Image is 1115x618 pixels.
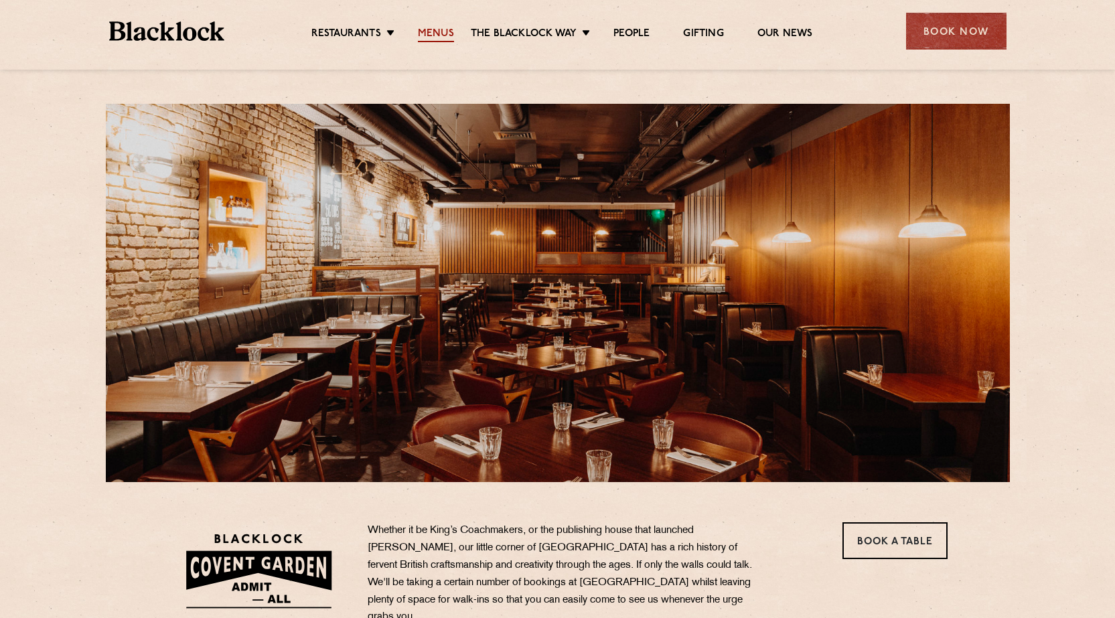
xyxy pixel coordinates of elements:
[683,27,723,42] a: Gifting
[906,13,1007,50] div: Book Now
[109,21,225,41] img: BL_Textured_Logo-footer-cropped.svg
[757,27,813,42] a: Our News
[471,27,577,42] a: The Blacklock Way
[418,27,454,42] a: Menus
[613,27,650,42] a: People
[311,27,381,42] a: Restaurants
[842,522,948,559] a: Book a Table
